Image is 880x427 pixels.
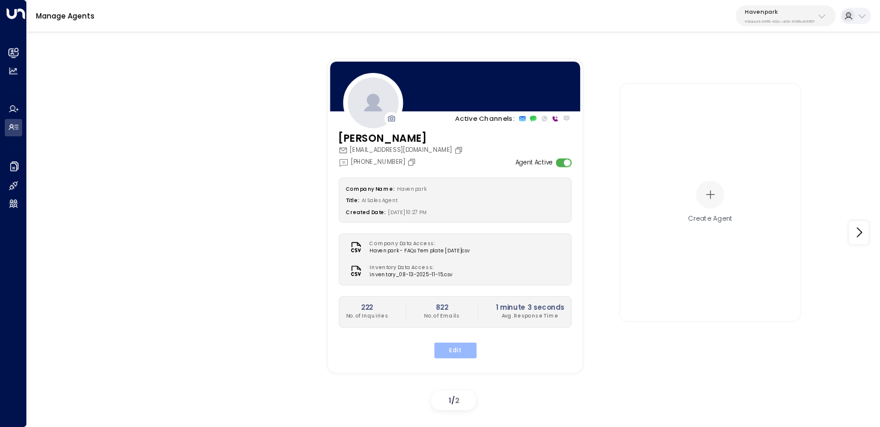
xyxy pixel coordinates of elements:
button: Copy [407,157,418,166]
div: Create Agent [688,214,733,224]
button: Edit [433,342,476,358]
p: 413dacf9-5485-402c-a519-14108c614857 [745,19,815,24]
span: [DATE] 10:27 PM [388,209,427,216]
div: / [431,391,476,410]
label: Agent Active [515,158,552,167]
label: Company Name: [345,185,394,192]
span: 1 [448,395,451,405]
p: Havenpark [745,8,815,16]
div: [EMAIL_ADDRESS][DOMAIN_NAME] [338,145,465,154]
p: Avg. Response Time [495,312,564,320]
span: 2 [455,395,459,405]
h2: 222 [345,302,388,312]
div: [PHONE_NUMBER] [338,157,418,167]
h2: 1 minute 3 seconds [495,302,564,312]
a: Manage Agents [36,11,95,21]
label: Title: [345,197,359,204]
label: Inventory Data Access: [369,264,448,272]
span: AI Sales Agent [361,197,397,204]
h2: 822 [424,302,460,312]
h3: [PERSON_NAME] [338,130,465,146]
label: Created Date: [345,209,385,216]
p: No. of Emails [424,312,460,320]
p: Active Channels: [455,113,514,123]
button: Copy [454,145,465,154]
button: Havenpark413dacf9-5485-402c-a519-14108c614857 [736,5,836,26]
p: No. of Inquiries [345,312,388,320]
span: inventory_08-13-2025-11-15.csv [369,271,452,279]
label: Company Data Access: [369,240,465,248]
span: Havenpark - FAQs Template [DATE]csv [369,248,469,255]
span: Havenpark [397,185,426,192]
